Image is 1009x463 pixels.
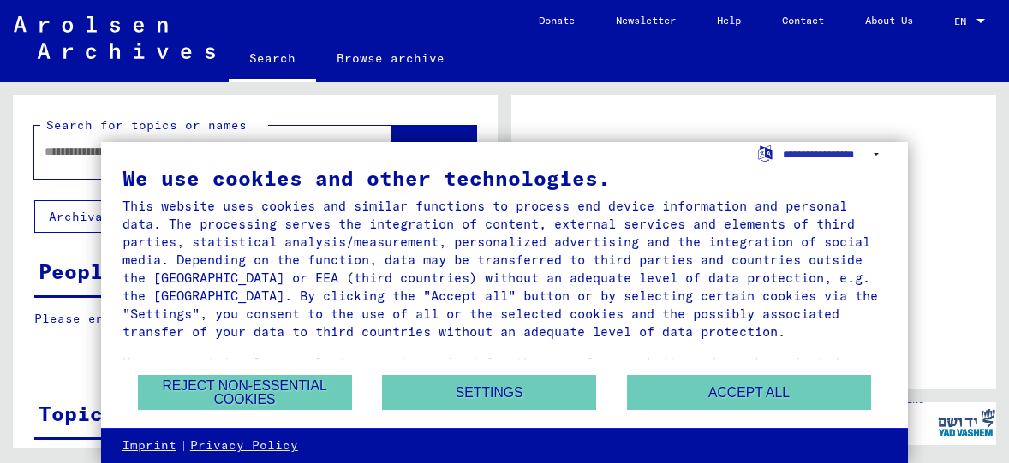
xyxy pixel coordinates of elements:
span: EN [954,15,973,27]
a: Imprint [122,437,176,454]
mat-label: Search for topics or names [46,117,247,133]
button: Settings [382,375,596,410]
div: Topics [39,398,116,429]
a: Browse archive [316,38,465,79]
button: Accept all [627,375,872,410]
div: People [39,256,116,287]
img: Arolsen_neg.svg [14,16,215,59]
button: Reject non-essential cookies [138,375,352,410]
div: We use cookies and other technologies. [122,168,887,188]
button: Archival tree units [34,200,216,233]
div: This website uses cookies and similar functions to process end device information and personal da... [122,197,887,341]
img: yv_logo.png [934,401,999,444]
a: Privacy Policy [190,437,298,454]
p: Please enter a search term or set filters to get results. [34,310,475,328]
a: Search [229,38,316,82]
button: Search [392,126,476,179]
